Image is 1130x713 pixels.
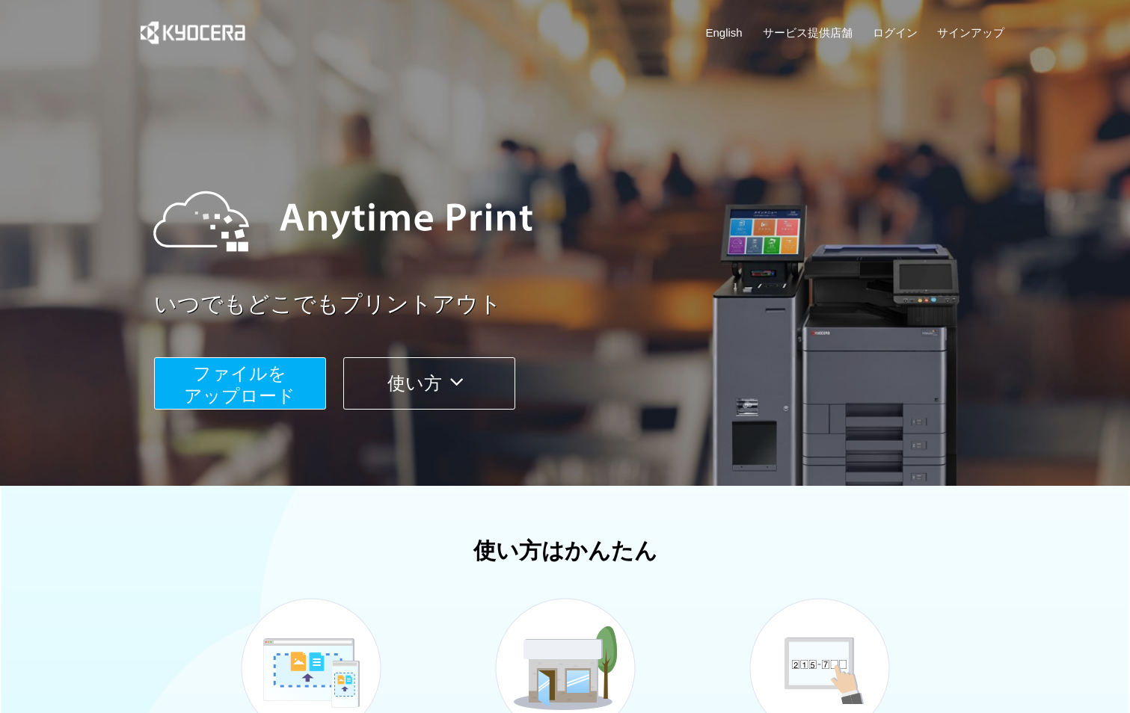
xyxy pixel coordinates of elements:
[873,25,918,40] a: ログイン
[184,363,295,406] span: ファイルを ​​アップロード
[343,357,515,410] button: 使い方
[154,288,1014,321] a: いつでもどこでもプリントアウト
[763,25,853,40] a: サービス提供店舗
[154,357,326,410] button: ファイルを​​アップロード
[706,25,743,40] a: English
[937,25,1004,40] a: サインアップ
